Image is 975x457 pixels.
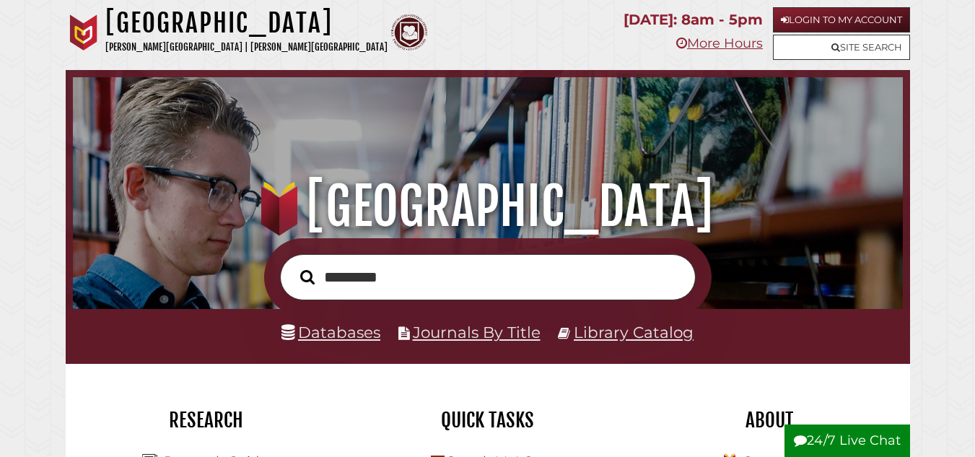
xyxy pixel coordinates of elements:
a: Login to My Account [773,7,910,32]
h2: Research [76,408,336,432]
a: Journals By Title [413,323,541,341]
h2: About [639,408,899,432]
h2: Quick Tasks [358,408,618,432]
a: Library Catalog [574,323,694,341]
h1: [GEOGRAPHIC_DATA] [105,7,388,39]
i: Search [300,269,315,285]
a: More Hours [676,35,763,51]
h1: [GEOGRAPHIC_DATA] [87,175,888,238]
button: Search [293,266,322,288]
img: Calvin University [66,14,102,51]
a: Databases [281,323,380,341]
a: Site Search [773,35,910,60]
p: [PERSON_NAME][GEOGRAPHIC_DATA] | [PERSON_NAME][GEOGRAPHIC_DATA] [105,39,388,56]
img: Calvin Theological Seminary [391,14,427,51]
p: [DATE]: 8am - 5pm [624,7,763,32]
